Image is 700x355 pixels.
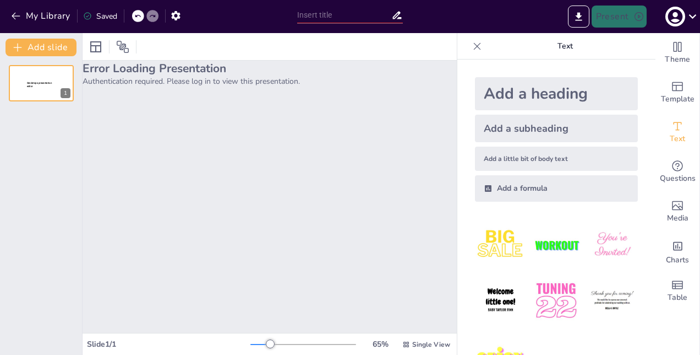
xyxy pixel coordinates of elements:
div: Add a subheading [475,115,638,142]
div: Add a little bit of body text [475,147,638,171]
div: Add a table [655,271,699,311]
span: Template [661,93,694,105]
img: 2.jpeg [531,219,582,271]
button: Export to PowerPoint [568,6,589,28]
span: Charts [666,254,689,266]
div: Get real-time input from your audience [655,152,699,192]
img: 1.jpeg [475,219,526,271]
div: Add text boxes [655,112,699,152]
div: Change the overall theme [655,33,699,73]
button: Add slide [6,39,76,56]
button: Present [592,6,647,28]
div: Layout [87,38,105,56]
span: Media [667,212,688,224]
div: Add charts and graphs [655,232,699,271]
div: Add a heading [475,77,638,110]
p: Text [486,33,644,60]
img: 6.jpeg [587,275,638,326]
div: 65 % [367,339,393,349]
button: My Library [8,7,75,25]
span: Single View [412,340,450,349]
div: Saved [83,11,117,21]
span: Sendsteps presentation editor [27,82,52,88]
span: Text [670,133,685,145]
p: Authentication required. Please log in to view this presentation. [83,76,457,87]
span: Questions [660,173,696,185]
img: 3.jpeg [587,219,638,271]
img: 5.jpeg [531,275,582,326]
div: 1 [9,65,74,101]
span: Position [116,40,129,53]
span: Table [668,292,687,304]
div: Add a formula [475,175,638,202]
img: 4.jpeg [475,275,526,326]
input: Insert title [297,7,391,23]
div: Add ready made slides [655,73,699,112]
div: 1 [61,88,70,98]
div: Slide 1 / 1 [87,339,250,349]
span: Theme [665,53,690,66]
div: Add images, graphics, shapes or video [655,192,699,232]
h2: Error Loading Presentation [83,61,457,76]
